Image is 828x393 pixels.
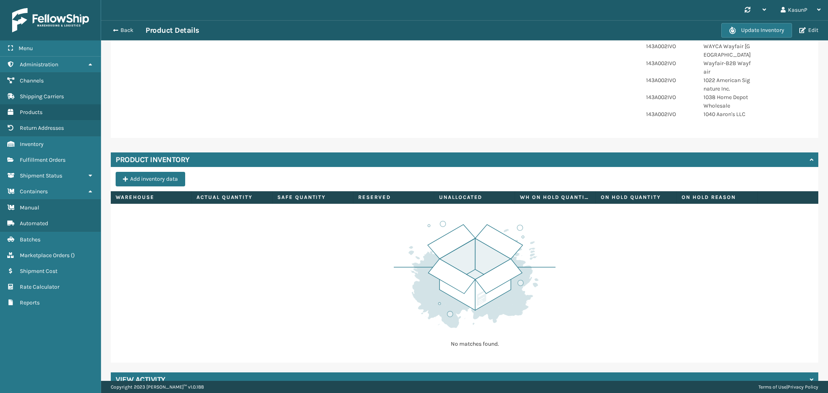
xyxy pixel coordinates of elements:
[721,23,792,38] button: Update Inventory
[116,155,190,165] h4: Product Inventory
[19,45,33,52] span: Menu
[20,252,70,259] span: Marketplace Orders
[703,76,751,93] p: 1022 American Signature Inc.
[20,109,42,116] span: Products
[20,93,64,100] span: Shipping Carriers
[758,384,786,390] a: Terms of Use
[520,194,591,201] label: WH On hold quantity
[20,125,64,131] span: Return Addresses
[20,141,44,148] span: Inventory
[646,93,694,101] p: 143A002IVO
[20,283,59,290] span: Rate Calculator
[196,194,267,201] label: Actual Quantity
[758,381,818,393] div: |
[20,204,39,211] span: Manual
[20,77,44,84] span: Channels
[703,42,751,59] p: WAYCA Wayfair [GEOGRAPHIC_DATA]
[646,42,694,51] p: 143A002IVO
[682,194,752,201] label: On Hold Reason
[277,194,348,201] label: Safe Quantity
[439,194,510,201] label: Unallocated
[12,8,89,32] img: logo
[111,381,204,393] p: Copyright 2023 [PERSON_NAME]™ v 1.0.188
[424,340,525,348] p: No matches found.
[20,61,58,68] span: Administration
[703,93,751,110] p: 1038 Home Depot Wholesale
[703,110,751,118] p: 1040 Aaron's LLC
[797,27,821,34] button: Edit
[20,220,48,227] span: Automated
[601,194,672,201] label: On Hold Quantity
[20,156,65,163] span: Fulfillment Orders
[116,375,165,385] h4: View Activity
[703,59,751,76] p: Wayfair-B2B Wayfair
[20,172,62,179] span: Shipment Status
[146,25,199,35] h3: Product Details
[788,384,818,390] a: Privacy Policy
[116,194,186,201] label: Warehouse
[116,172,185,186] button: Add inventory data
[394,218,556,330] img: es-default.1719b7ce.svg
[646,76,694,85] p: 143A002IVO
[646,59,694,68] p: 143A002IVO
[71,252,75,259] span: ( )
[20,188,48,195] span: Containers
[108,27,146,34] button: Back
[358,194,429,201] label: Reserved
[20,236,40,243] span: Batches
[646,110,694,118] p: 143A002IVO
[20,299,40,306] span: Reports
[20,268,57,275] span: Shipment Cost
